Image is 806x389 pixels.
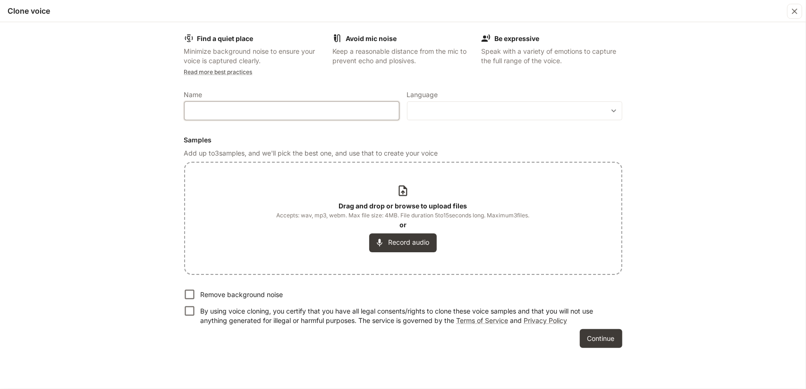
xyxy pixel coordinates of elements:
[332,47,474,66] p: Keep a reasonable distance from the mic to prevent echo and plosives.
[407,91,438,98] p: Language
[200,290,283,299] p: Remove background noise
[580,329,622,348] button: Continue
[184,91,203,98] p: Name
[339,202,467,210] b: Drag and drop or browse to upload files
[184,47,325,66] p: Minimize background noise to ensure your voice is captured clearly.
[184,135,622,145] h6: Samples
[399,221,407,229] b: or
[8,6,50,16] h5: Clone voice
[407,106,622,116] div: ​
[456,316,508,324] a: Terms of Service
[481,47,622,66] p: Speak with a variety of emotions to capture the full range of the voice.
[524,316,567,324] a: Privacy Policy
[197,34,254,42] b: Find a quiet place
[369,233,437,252] button: Record audio
[346,34,397,42] b: Avoid mic noise
[184,68,253,75] a: Read more best practices
[184,149,622,158] p: Add up to 3 samples, and we'll pick the best one, and use that to create your voice
[277,211,530,220] span: Accepts: wav, mp3, webm. Max file size: 4MB. File duration 5 to 15 seconds long. Maximum 3 files.
[200,306,615,325] p: By using voice cloning, you certify that you have all legal consents/rights to clone these voice ...
[494,34,539,42] b: Be expressive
